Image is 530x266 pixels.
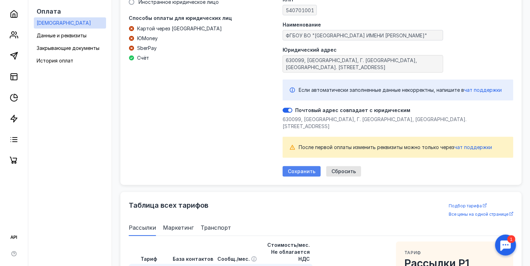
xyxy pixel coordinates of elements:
[464,87,502,94] button: чат поддержки
[288,169,315,175] span: Сохранить
[404,250,421,255] span: Тариф
[283,47,337,52] span: Юридический адрес
[34,55,106,66] a: История оплат
[454,144,492,151] button: чат поддержки
[37,20,91,26] span: [DEMOGRAPHIC_DATA]
[129,223,156,232] span: Рассылки
[201,223,231,232] span: Транспорт
[173,256,213,262] span: База контактов
[37,58,73,64] span: История оплат
[129,15,232,21] span: Способы оплаты для юридических лиц
[449,202,513,209] a: Подбор тарифа
[37,45,99,51] span: Закрывающие документы
[137,54,149,61] span: Счёт
[295,107,410,113] span: Почтовый адрес совпадает с юридическим
[34,43,106,54] a: Закрывающие документы
[299,87,506,94] div: Если автоматически заполненные данные некорректны, напишите в
[137,25,222,32] span: Картой через [GEOGRAPHIC_DATA]
[163,223,194,232] span: Маркетинг
[454,144,492,150] span: чат поддержки
[449,212,508,217] span: Все цены на одной странице
[37,32,87,38] span: Данные и реквизиты
[34,17,106,29] a: [DEMOGRAPHIC_DATA]
[37,8,61,15] span: Оплата
[141,256,157,262] span: Тариф
[449,203,482,208] span: Подбор тарифа
[129,201,208,209] span: Таблица всех тарифов
[267,242,310,262] span: Стоимость/мес. Не облагается НДС
[34,30,106,41] a: Данные и реквизиты
[449,211,513,218] a: Все цены на одной странице
[283,166,321,177] button: Сохранить
[137,35,158,42] span: ЮMoney
[283,116,513,130] div: 630099, [GEOGRAPHIC_DATA], Г. [GEOGRAPHIC_DATA], [GEOGRAPHIC_DATA]. [STREET_ADDRESS]
[217,256,250,262] span: Сообщ./мес.
[16,4,24,12] div: 1
[331,169,356,175] span: Сбросить
[299,144,506,151] div: После первой оплаты изменить реквизиты можно только через
[283,56,443,72] textarea: 630099, [GEOGRAPHIC_DATA], Г. [GEOGRAPHIC_DATA], [GEOGRAPHIC_DATA]. [STREET_ADDRESS]
[283,22,321,27] span: Наименование
[137,45,157,52] span: SberPay
[326,166,361,177] button: Сбросить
